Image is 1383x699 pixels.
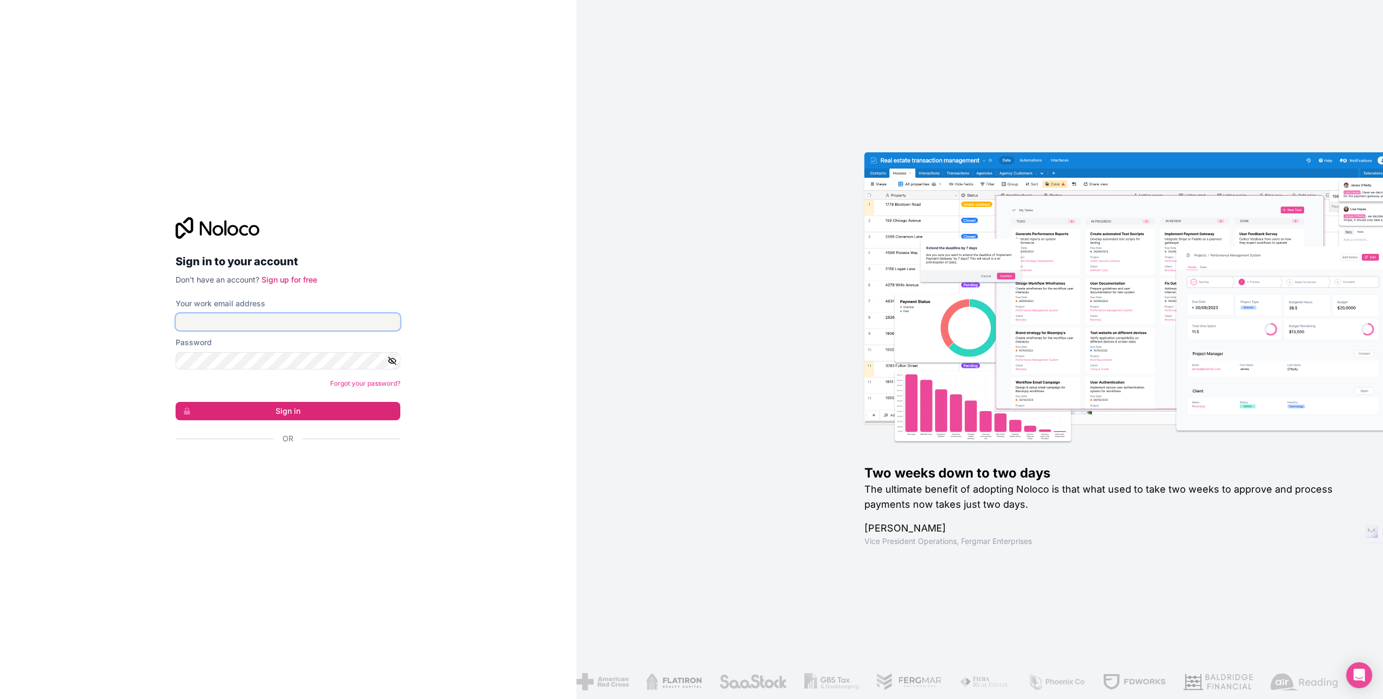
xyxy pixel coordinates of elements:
[1346,662,1372,688] div: Open Intercom Messenger
[864,536,1348,547] h1: Vice President Operations , Fergmar Enterprises
[576,673,628,690] img: /assets/american-red-cross-BAupjrZR.png
[959,673,1010,690] img: /assets/fiera-fwj2N5v4.png
[261,275,317,284] a: Sign up for free
[176,313,400,331] input: Email address
[1270,673,1338,690] img: /assets/airreading-FwAmRzSr.png
[176,298,265,309] label: Your work email address
[176,352,400,369] input: Password
[283,433,293,444] span: Or
[170,456,397,480] iframe: Bouton "Se connecter avec Google"
[1102,673,1165,690] img: /assets/fdworks-Bi04fVtw.png
[864,521,1348,536] h1: [PERSON_NAME]
[1027,673,1085,690] img: /assets/phoenix-BREaitsQ.png
[176,337,212,348] label: Password
[1183,673,1253,690] img: /assets/baldridge-DxmPIwAm.png
[719,673,787,690] img: /assets/saastock-C6Zbiodz.png
[176,402,400,420] button: Sign in
[646,673,702,690] img: /assets/flatiron-C8eUkumj.png
[176,275,259,284] span: Don't have an account?
[876,673,942,690] img: /assets/fergmar-CudnrXN5.png
[176,252,400,271] h2: Sign in to your account
[864,465,1348,482] h1: Two weeks down to two days
[864,482,1348,512] h2: The ultimate benefit of adopting Noloco is that what used to take two weeks to approve and proces...
[804,673,859,690] img: /assets/gbstax-C-GtDUiK.png
[330,379,400,387] a: Forgot your password?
